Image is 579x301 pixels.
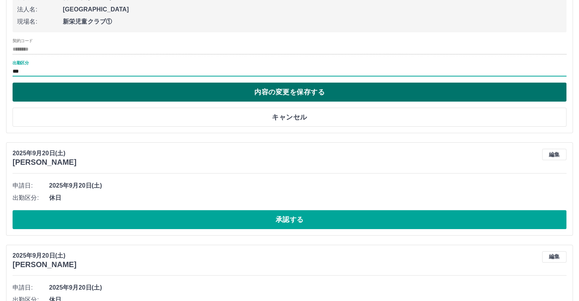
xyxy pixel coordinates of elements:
[13,251,77,260] p: 2025年9月20日(土)
[13,193,49,202] span: 出勤区分:
[13,210,566,229] button: 承認する
[13,149,77,158] p: 2025年9月20日(土)
[13,181,49,190] span: 申請日:
[13,83,566,102] button: 内容の変更を保存する
[17,5,63,14] span: 法人名:
[13,260,77,269] h3: [PERSON_NAME]
[13,158,77,167] h3: [PERSON_NAME]
[13,38,33,44] label: 契約コード
[542,251,566,263] button: 編集
[63,17,562,26] span: 新栄児童クラブ①
[63,5,562,14] span: [GEOGRAPHIC_DATA]
[17,17,63,26] span: 現場名:
[13,60,29,66] label: 出勤区分
[542,149,566,160] button: 編集
[49,193,566,202] span: 休日
[49,283,566,292] span: 2025年9月20日(土)
[13,108,566,127] button: キャンセル
[49,181,566,190] span: 2025年9月20日(土)
[13,283,49,292] span: 申請日:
